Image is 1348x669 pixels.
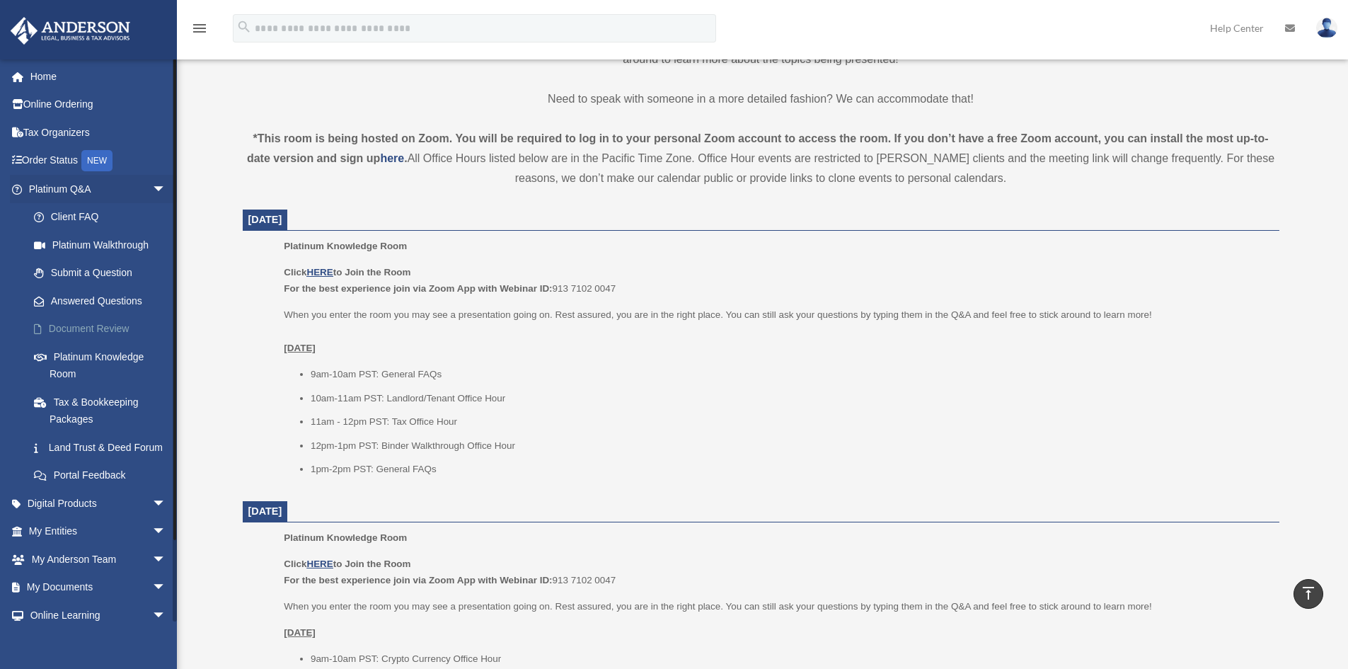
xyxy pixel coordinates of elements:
[10,118,188,147] a: Tax Organizers
[152,573,180,602] span: arrow_drop_down
[152,545,180,574] span: arrow_drop_down
[10,545,188,573] a: My Anderson Teamarrow_drop_down
[20,231,188,259] a: Platinum Walkthrough
[191,20,208,37] i: menu
[152,175,180,204] span: arrow_drop_down
[306,559,333,569] a: HERE
[10,147,188,176] a: Order StatusNEW
[248,214,282,225] span: [DATE]
[152,489,180,518] span: arrow_drop_down
[311,366,1269,383] li: 9am-10am PST: General FAQs
[1316,18,1337,38] img: User Pic
[284,627,316,638] u: [DATE]
[1300,585,1317,602] i: vertical_align_top
[284,267,410,278] b: Click to Join the Room
[284,598,1269,615] p: When you enter the room you may see a presentation going on. Rest assured, you are in the right p...
[10,91,188,119] a: Online Ordering
[247,132,1269,164] strong: *This room is being hosted on Zoom. You will be required to log in to your personal Zoom account ...
[311,413,1269,430] li: 11am - 12pm PST: Tax Office Hour
[311,461,1269,478] li: 1pm-2pm PST: General FAQs
[236,19,252,35] i: search
[20,462,188,490] a: Portal Feedback
[20,203,188,231] a: Client FAQ
[20,287,188,315] a: Answered Questions
[248,505,282,517] span: [DATE]
[243,129,1279,188] div: All Office Hours listed below are in the Pacific Time Zone. Office Hour events are restricted to ...
[284,575,552,585] b: For the best experience join via Zoom App with Webinar ID:
[20,315,188,343] a: Document Review
[20,259,188,287] a: Submit a Question
[284,264,1269,297] p: 913 7102 0047
[20,343,180,388] a: Platinum Knowledge Room
[10,489,188,518] a: Digital Productsarrow_drop_down
[380,152,404,164] a: here
[284,307,1269,357] p: When you enter the room you may see a presentation going on. Rest assured, you are in the right p...
[1294,579,1323,609] a: vertical_align_top
[10,601,188,629] a: Online Learningarrow_drop_down
[311,390,1269,407] li: 10am-11am PST: Landlord/Tenant Office Hour
[152,518,180,547] span: arrow_drop_down
[404,152,407,164] strong: .
[10,175,188,203] a: Platinum Q&Aarrow_drop_down
[191,25,208,37] a: menu
[284,343,316,353] u: [DATE]
[284,556,1269,589] p: 913 7102 0047
[306,267,333,278] a: HERE
[81,150,113,171] div: NEW
[311,438,1269,454] li: 12pm-1pm PST: Binder Walkthrough Office Hour
[311,651,1269,668] li: 9am-10am PST: Crypto Currency Office Hour
[10,62,188,91] a: Home
[284,241,407,251] span: Platinum Knowledge Room
[284,283,552,294] b: For the best experience join via Zoom App with Webinar ID:
[152,601,180,630] span: arrow_drop_down
[6,17,134,45] img: Anderson Advisors Platinum Portal
[284,532,407,543] span: Platinum Knowledge Room
[10,573,188,602] a: My Documentsarrow_drop_down
[20,388,188,433] a: Tax & Bookkeeping Packages
[20,433,188,462] a: Land Trust & Deed Forum
[243,89,1279,109] p: Need to speak with someone in a more detailed fashion? We can accommodate that!
[10,518,188,546] a: My Entitiesarrow_drop_down
[284,559,410,569] b: Click to Join the Room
